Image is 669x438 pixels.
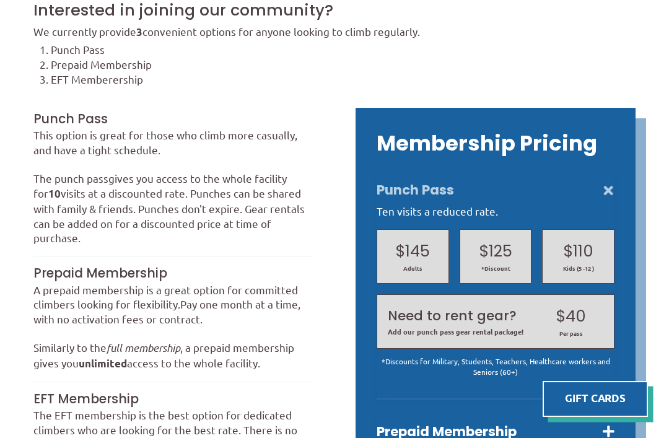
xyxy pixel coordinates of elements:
[33,283,313,326] p: Pay one month at a time, with no activation fees or contract.
[388,327,528,336] span: Add our punch pass gear rental package!
[51,42,636,57] li: Punch Pass
[48,187,61,200] strong: 10
[33,340,313,371] p: Similarly to the , a prepaid membership gives you access to the whole facility.
[51,57,636,72] li: Prepaid Membership
[33,24,636,40] p: We currently provide convenient options for anyone looking to climb regularly.
[377,204,614,219] div: Ten visits a reduced rate.
[388,307,528,325] h2: Need to rent gear?
[553,265,603,273] span: Kids (5 -12 )
[51,72,636,87] li: EFT Memberership
[377,129,614,159] h2: Membership Pricing
[388,240,438,263] h2: $145
[538,330,603,338] span: Per pass
[471,265,521,273] span: *Discount
[471,240,521,263] h2: $125
[79,357,127,370] strong: unlimited
[553,240,603,263] h2: $110
[33,171,313,245] p: The punch pass
[107,341,180,354] em: full membership
[377,356,614,377] div: *Discounts for Military, Students, Teachers, Healthcare workers and Seniors (60+)
[33,390,313,408] h3: EFT Membership
[33,128,313,157] p: This option is great for those who climb more casually, and have a tight schedule.
[136,25,142,38] strong: 3
[33,265,313,283] h3: Prepaid Membership
[388,265,438,273] span: Adults
[33,172,305,244] span: gives you access to the whole facility for visits at a discounted rate. Punches can be shared wit...
[538,305,603,328] h2: $40
[33,283,298,311] span: A prepaid membership is a great option for committed climbers looking for flexibility.
[33,110,313,128] h3: Punch Pass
